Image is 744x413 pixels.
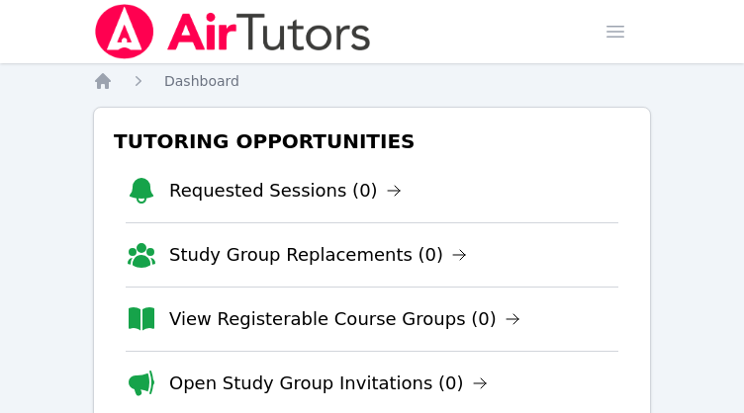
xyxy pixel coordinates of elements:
a: Study Group Replacements (0) [169,241,467,269]
img: Air Tutors [93,4,373,59]
h3: Tutoring Opportunities [110,124,634,159]
span: Dashboard [164,73,239,89]
a: Requested Sessions (0) [169,177,402,205]
nav: Breadcrumb [93,71,651,91]
a: Open Study Group Invitations (0) [169,370,488,397]
a: View Registerable Course Groups (0) [169,305,520,333]
a: Dashboard [164,71,239,91]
